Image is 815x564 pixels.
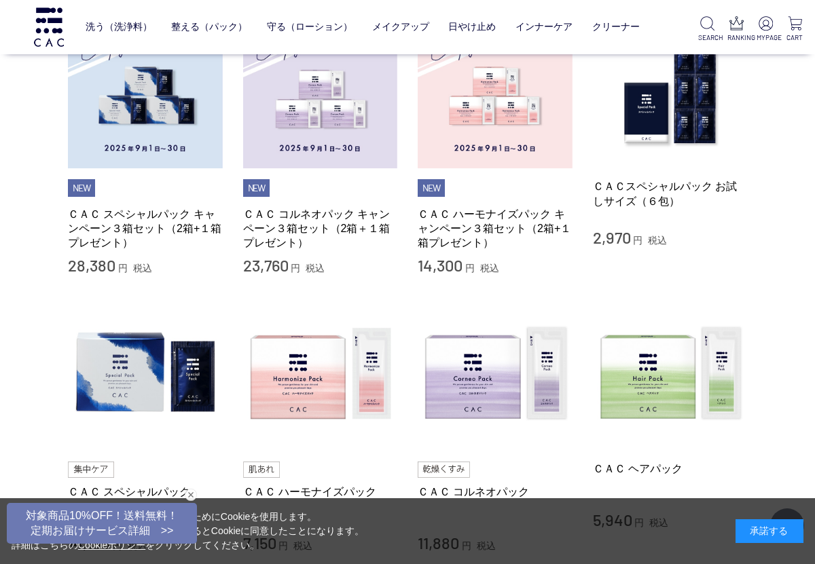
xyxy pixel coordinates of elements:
img: ＣＡＣ ヘアパック [593,297,748,451]
a: ＣＡＣ スペシャルパック キャンペーン３箱セット（2箱+１箱プレゼント） [68,207,223,250]
li: NEW [243,179,270,197]
span: 円 [118,263,128,274]
a: ＣＡＣ コルネオパック [418,485,573,499]
span: 税込 [480,263,499,274]
a: ＣＡＣ ハーモナイズパック [243,485,398,499]
a: 洗う（洗浄料） [86,11,152,43]
img: ＣＡＣ コルネオパック [418,297,573,451]
img: ＣＡＣ スペシャルパック [68,297,223,451]
span: 2,970 [593,227,631,247]
span: 14,300 [418,255,463,275]
a: メイクアップ [372,11,429,43]
img: ＣＡＣ コルネオパック キャンペーン３箱セット（2箱＋１箱プレゼント） [243,14,398,169]
img: 乾燥くすみ [418,462,470,478]
span: 税込 [648,235,667,246]
li: NEW [418,179,445,197]
span: 円 [465,263,475,274]
a: 整える（パック） [171,11,247,43]
a: ＣＡＣ コルネオパック キャンペーン３箱セット（2箱＋１箱プレゼント） [243,207,398,250]
img: 肌あれ [243,462,280,478]
a: 守る（ローション） [267,11,352,43]
li: NEW [68,179,95,197]
a: SEARCH [698,16,717,43]
a: ＣＡＣ ヘアパック [593,462,748,476]
a: ＣＡＣスペシャルパック お試しサイズ（６包） [593,179,748,208]
a: インナーケア [515,11,573,43]
div: 承諾する [736,519,803,543]
img: 集中ケア [68,462,114,478]
p: SEARCH [698,33,717,43]
span: 23,760 [243,255,289,275]
span: 税込 [306,263,325,274]
img: ＣＡＣスペシャルパック お試しサイズ（６包） [593,14,748,169]
span: 28,380 [68,255,115,275]
p: MYPAGE [757,33,775,43]
span: 円 [291,263,300,274]
span: 税込 [133,263,152,274]
a: ＣＡＣ ハーモナイズパック キャンペーン３箱セット（2箱+１箱プレゼント） [418,207,573,250]
a: ＣＡＣ スペシャルパック [68,485,223,499]
a: クリーナー [592,11,640,43]
a: 日やけ止め [448,11,496,43]
a: CART [786,16,804,43]
img: logo [32,7,66,46]
img: ＣＡＣ スペシャルパック キャンペーン３箱セット（2箱+１箱プレゼント） [68,14,223,169]
img: ＣＡＣ ハーモナイズパック キャンペーン３箱セット（2箱+１箱プレゼント） [418,14,573,169]
span: 円 [633,235,642,246]
a: RANKING [727,16,746,43]
img: ＣＡＣ ハーモナイズパック [243,297,398,451]
p: RANKING [727,33,746,43]
a: MYPAGE [757,16,775,43]
p: CART [786,33,804,43]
